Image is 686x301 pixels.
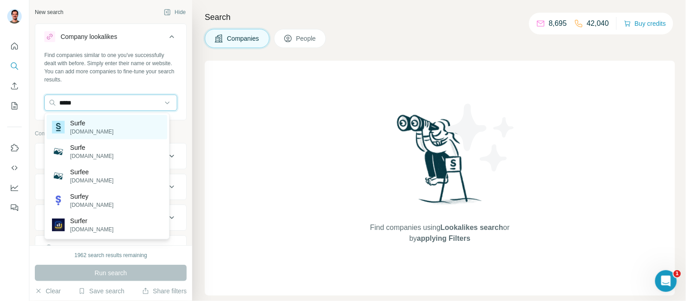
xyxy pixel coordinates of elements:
button: Use Surfe on LinkedIn [7,140,22,156]
button: Company [35,145,186,167]
p: Surfe [70,119,114,128]
p: [DOMAIN_NAME] [70,177,114,185]
img: Surfe Illustration - Stars [440,97,521,178]
p: [DOMAIN_NAME] [70,201,114,209]
div: Annual revenue ($) [59,244,113,253]
button: Use Surfe API [7,160,22,176]
img: Surfe Illustration - Woman searching with binoculars [393,112,487,213]
h4: Search [205,11,675,24]
button: Quick start [7,38,22,54]
span: Lookalikes search [440,224,503,231]
button: Industry [35,176,186,198]
span: Companies [227,34,260,43]
img: Surfee [52,170,65,182]
p: Surfe [70,143,114,152]
p: 42,040 [587,18,609,29]
p: [DOMAIN_NAME] [70,225,114,234]
p: [DOMAIN_NAME] [70,128,114,136]
img: Surfe [52,145,65,158]
button: Clear [35,287,61,296]
div: 1962 search results remaining [75,251,147,259]
div: Find companies similar to one you've successfully dealt with before. Simply enter their name or w... [44,51,177,84]
button: Buy credits [624,17,666,30]
button: Enrich CSV [7,78,22,94]
img: Avatar [7,9,22,24]
button: HQ location [35,207,186,229]
button: My lists [7,98,22,114]
p: Surfer [70,216,114,225]
p: Company information [35,129,187,138]
button: Search [7,58,22,74]
button: Feedback [7,200,22,216]
iframe: Intercom live chat [655,270,677,292]
span: Find companies using or by [368,222,512,244]
button: Save search [78,287,124,296]
p: [DOMAIN_NAME] [70,152,114,160]
button: Hide [157,5,192,19]
span: 1 [674,270,681,277]
button: Annual revenue ($) [35,238,186,259]
p: Surfey [70,192,114,201]
button: Dashboard [7,180,22,196]
button: Share filters [142,287,187,296]
p: Surfee [70,167,114,177]
p: 8,695 [549,18,567,29]
span: applying Filters [417,234,470,242]
img: Surfe [52,121,65,134]
img: Surfey [52,194,65,207]
span: People [296,34,317,43]
div: Company lookalikes [61,32,117,41]
div: New search [35,8,63,16]
img: Surfer [52,219,65,231]
button: Company lookalikes [35,26,186,51]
